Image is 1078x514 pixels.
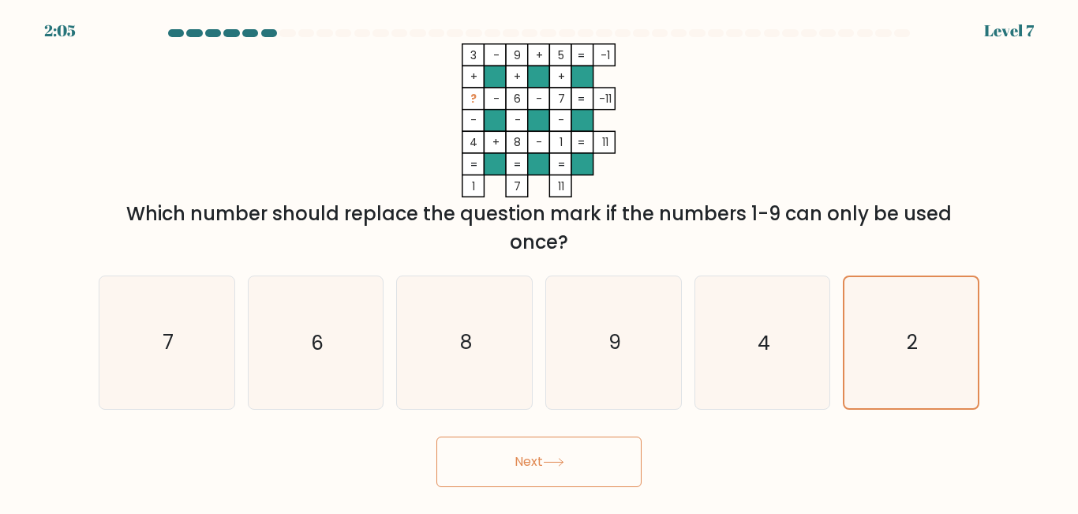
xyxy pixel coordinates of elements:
[536,47,543,63] tspan: +
[984,19,1034,43] div: Level 7
[537,135,543,151] tspan: -
[515,113,521,129] tspan: -
[515,178,522,194] tspan: 7
[311,329,324,357] text: 6
[515,156,522,172] tspan: =
[108,200,970,257] div: Which number should replace the question mark if the numbers 1-9 can only be used once?
[460,329,472,357] text: 8
[515,91,522,107] tspan: 6
[515,47,522,63] tspan: 9
[163,329,174,357] text: 7
[559,178,565,194] tspan: 11
[537,91,543,107] tspan: -
[603,135,609,151] tspan: 11
[515,135,522,151] tspan: 8
[608,329,621,357] text: 9
[559,47,565,63] tspan: 5
[493,135,500,151] tspan: +
[471,91,477,107] tspan: ?
[558,91,565,107] tspan: 7
[558,156,565,172] tspan: =
[601,47,611,63] tspan: -1
[600,91,612,107] tspan: -11
[471,113,477,129] tspan: -
[560,135,563,151] tspan: 1
[436,437,642,487] button: Next
[44,19,76,43] div: 2:05
[907,329,918,357] text: 2
[493,47,500,63] tspan: -
[471,47,477,63] tspan: 3
[470,135,478,151] tspan: 4
[758,329,770,357] text: 4
[493,91,500,107] tspan: -
[470,69,477,84] tspan: +
[559,113,565,129] tspan: -
[515,69,522,84] tspan: +
[578,91,586,107] tspan: =
[578,47,586,63] tspan: =
[470,156,477,172] tspan: =
[578,135,586,151] tspan: =
[473,178,476,194] tspan: 1
[558,69,565,84] tspan: +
